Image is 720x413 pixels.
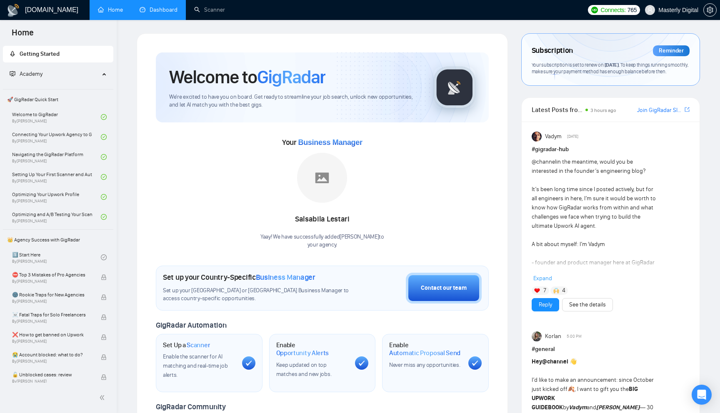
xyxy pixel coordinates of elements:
[163,273,315,282] h1: Set up your Country-Specific
[12,148,101,166] a: Navigating the GigRadar PlatformBy[PERSON_NAME]
[704,7,716,13] span: setting
[532,145,690,154] h1: # gigradar-hub
[532,62,689,75] span: Your subscription is set to renew on . To keep things running smoothly, make sure your payment me...
[169,93,420,109] span: We're excited to have you on board. Get ready to streamline your job search, unlock new opportuni...
[406,273,482,304] button: Contact our team
[12,299,92,304] span: By [PERSON_NAME]
[12,108,101,126] a: Welcome to GigRadarBy[PERSON_NAME]
[569,300,606,309] a: See the details
[101,114,107,120] span: check-circle
[12,351,92,359] span: 😭 Account blocked: what to do?
[12,359,92,364] span: By [PERSON_NAME]
[4,91,112,108] span: 🚀 GigRadar Quick Start
[257,66,325,88] span: GigRadar
[99,393,107,402] span: double-left
[567,333,582,340] span: 5:00 PM
[163,287,354,303] span: Set up your [GEOGRAPHIC_DATA] or [GEOGRAPHIC_DATA] Business Manager to access country-specific op...
[703,7,717,13] a: setting
[12,319,92,324] span: By [PERSON_NAME]
[169,66,325,88] h1: Welcome to
[532,298,559,311] button: Reply
[637,106,683,115] a: Join GigRadar Slack Community
[569,404,587,411] strong: Vadym
[685,106,690,113] span: export
[163,341,210,349] h1: Set Up a
[20,50,60,57] span: Getting Started
[545,132,562,141] span: Vadym
[562,286,565,295] span: 4
[12,248,101,266] a: 1️⃣ Start HereBy[PERSON_NAME]
[12,291,92,299] span: 🌚 Rookie Traps for New Agencies
[156,402,226,411] span: GigRadar Community
[276,349,329,357] span: Opportunity Alerts
[12,331,92,339] span: ❌ How to get banned on Upwork
[627,5,637,15] span: 765
[389,349,460,357] span: Automatic Proposal Send
[10,51,15,57] span: rocket
[101,354,107,360] span: lock
[5,27,40,44] span: Home
[282,138,362,147] span: Your
[187,341,210,349] span: Scanner
[101,374,107,380] span: lock
[10,70,42,77] span: Academy
[298,138,362,147] span: Business Manager
[532,331,542,341] img: Korlan
[605,62,619,68] span: [DATE]
[532,44,573,58] span: Subscription
[389,341,462,357] h1: Enable
[421,284,467,293] div: Contact our team
[12,311,92,319] span: ☠️ Fatal Traps for Solo Freelancers
[533,275,552,282] span: Expand
[12,271,92,279] span: ⛔ Top 3 Mistakes of Pro Agencies
[101,294,107,300] span: lock
[156,321,226,330] span: GigRadar Automation
[703,3,717,17] button: setting
[562,298,613,311] button: See the details
[12,379,92,384] span: By [PERSON_NAME]
[685,106,690,114] a: export
[260,212,384,226] div: Salsabila Lestari
[647,7,653,13] span: user
[101,254,107,260] span: check-circle
[101,214,107,220] span: check-circle
[12,188,101,206] a: Optimizing Your Upwork ProfileBy[PERSON_NAME]
[140,6,177,13] a: dashboardDashboard
[101,314,107,320] span: lock
[194,6,225,13] a: searchScanner
[692,385,712,405] div: Open Intercom Messenger
[553,288,559,294] img: 🙌
[543,286,546,295] span: 7
[532,132,542,142] img: Vadym
[532,345,690,354] h1: # general
[12,208,101,226] a: Optimizing and A/B Testing Your Scanner for Better ResultsBy[PERSON_NAME]
[567,386,575,393] span: 🍂
[567,133,578,140] span: [DATE]
[532,158,556,165] span: @channel
[10,71,15,77] span: fund-projection-screen
[98,6,123,13] a: homeHome
[101,154,107,160] span: check-circle
[534,288,540,294] img: ❤️
[3,46,113,62] li: Getting Started
[532,358,568,365] strong: Hey
[434,67,475,108] img: gigradar-logo.png
[591,7,598,13] img: upwork-logo.png
[532,157,658,405] div: in the meantime, would you be interested in the founder’s engineering blog? It’s been long time s...
[101,194,107,200] span: check-circle
[20,70,42,77] span: Academy
[260,233,384,249] div: Yaay! We have successfully added [PERSON_NAME] to
[590,107,616,113] span: 3 hours ago
[260,241,384,249] p: your agency .
[12,371,92,379] span: 🔓 Unblocked cases: review
[389,361,460,368] span: Never miss any opportunities.
[276,361,332,378] span: Keep updated on top matches and new jobs.
[596,404,640,411] strong: [PERSON_NAME]
[101,274,107,280] span: lock
[539,300,552,309] a: Reply
[570,358,577,365] span: 👋
[101,174,107,180] span: check-circle
[4,231,112,248] span: 👑 Agency Success with GigRadar
[653,45,690,56] div: Reminder
[545,332,561,341] span: Korlan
